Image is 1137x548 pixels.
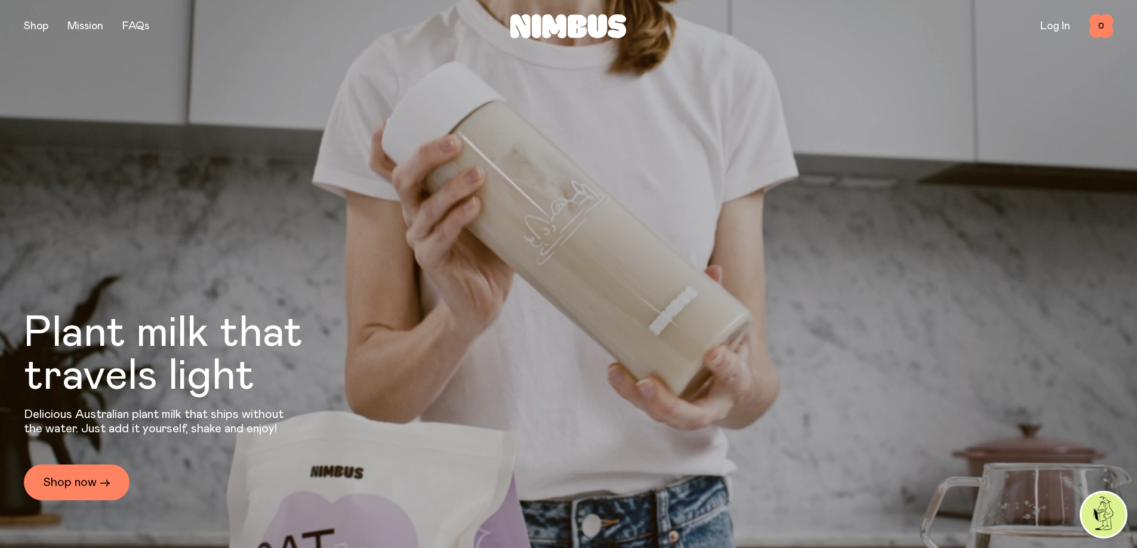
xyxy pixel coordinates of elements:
[122,21,149,32] a: FAQs
[67,21,103,32] a: Mission
[1089,14,1113,38] button: 0
[24,465,130,500] a: Shop now →
[1081,493,1126,537] img: agent
[24,407,291,436] p: Delicious Australian plant milk that ships without the water. Just add it yourself, shake and enjoy!
[1040,21,1070,32] a: Log In
[24,312,368,398] h1: Plant milk that travels light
